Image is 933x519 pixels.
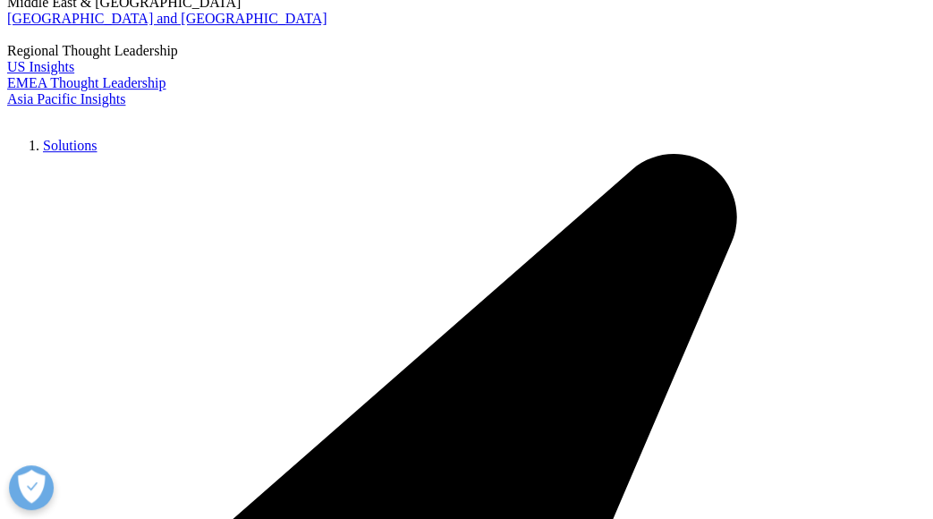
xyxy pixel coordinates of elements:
[9,465,54,510] button: Präferenzen öffnen
[7,11,327,26] a: [GEOGRAPHIC_DATA] and [GEOGRAPHIC_DATA]
[7,75,165,90] a: EMEA Thought Leadership
[43,138,97,153] a: Solutions
[7,59,74,74] a: US Insights
[7,43,926,59] div: Regional Thought Leadership
[7,91,125,106] a: Asia Pacific Insights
